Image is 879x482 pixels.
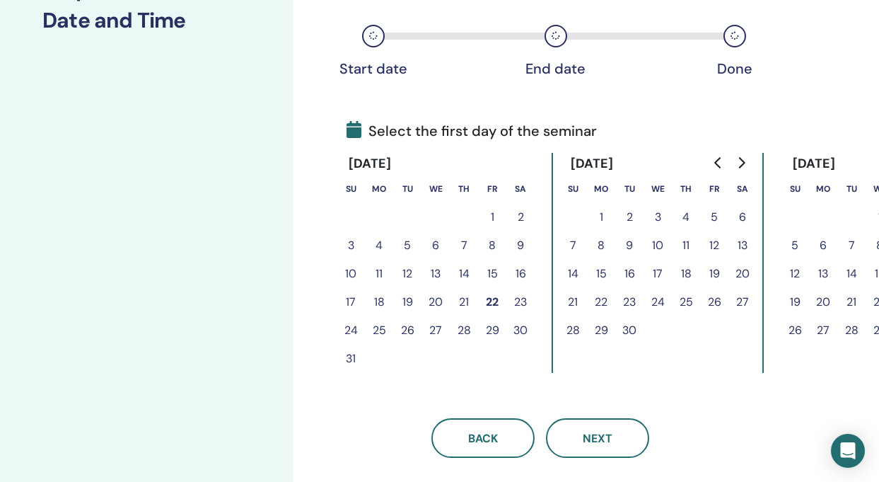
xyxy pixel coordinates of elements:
[431,418,535,458] button: Back
[587,175,615,203] th: Monday
[559,153,624,175] div: [DATE]
[644,203,672,231] button: 3
[365,316,393,345] button: 25
[781,153,846,175] div: [DATE]
[478,231,506,260] button: 8
[615,260,644,288] button: 16
[700,288,728,316] button: 26
[393,316,421,345] button: 26
[506,288,535,316] button: 23
[393,231,421,260] button: 5
[728,288,757,316] button: 27
[699,60,770,77] div: Done
[809,175,837,203] th: Monday
[450,175,478,203] th: Thursday
[587,316,615,345] button: 29
[672,260,700,288] button: 18
[587,260,615,288] button: 15
[393,260,421,288] button: 12
[393,175,421,203] th: Tuesday
[837,175,866,203] th: Tuesday
[478,288,506,316] button: 22
[559,316,587,345] button: 28
[365,288,393,316] button: 18
[700,175,728,203] th: Friday
[393,288,421,316] button: 19
[781,316,809,345] button: 26
[559,260,587,288] button: 14
[421,260,450,288] button: 13
[506,260,535,288] button: 16
[837,231,866,260] button: 7
[728,203,757,231] button: 6
[559,231,587,260] button: 7
[781,231,809,260] button: 5
[42,8,250,33] h3: Date and Time
[837,288,866,316] button: 21
[644,175,672,203] th: Wednesday
[587,203,615,231] button: 1
[506,316,535,345] button: 30
[450,316,478,345] button: 28
[644,260,672,288] button: 17
[478,203,506,231] button: 1
[338,60,409,77] div: Start date
[809,260,837,288] button: 13
[468,431,498,446] span: Back
[781,288,809,316] button: 19
[700,203,728,231] button: 5
[337,345,365,373] button: 31
[809,316,837,345] button: 27
[728,231,757,260] button: 13
[365,260,393,288] button: 11
[421,231,450,260] button: 6
[450,288,478,316] button: 21
[506,231,535,260] button: 9
[672,203,700,231] button: 4
[365,231,393,260] button: 4
[644,231,672,260] button: 10
[700,260,728,288] button: 19
[837,316,866,345] button: 28
[478,260,506,288] button: 15
[781,175,809,203] th: Sunday
[672,175,700,203] th: Thursday
[672,231,700,260] button: 11
[781,260,809,288] button: 12
[730,149,752,177] button: Go to next month
[615,316,644,345] button: 30
[615,231,644,260] button: 9
[809,288,837,316] button: 20
[337,231,365,260] button: 3
[728,175,757,203] th: Saturday
[337,316,365,345] button: 24
[506,175,535,203] th: Saturday
[837,260,866,288] button: 14
[728,260,757,288] button: 20
[644,288,672,316] button: 24
[421,175,450,203] th: Wednesday
[365,175,393,203] th: Monday
[587,288,615,316] button: 22
[450,231,478,260] button: 7
[337,288,365,316] button: 17
[615,288,644,316] button: 23
[506,203,535,231] button: 2
[559,175,587,203] th: Sunday
[478,175,506,203] th: Friday
[520,60,591,77] div: End date
[337,153,402,175] div: [DATE]
[615,175,644,203] th: Tuesday
[450,260,478,288] button: 14
[421,288,450,316] button: 20
[337,175,365,203] th: Sunday
[559,288,587,316] button: 21
[478,316,506,345] button: 29
[700,231,728,260] button: 12
[546,418,649,458] button: Next
[809,231,837,260] button: 6
[337,260,365,288] button: 10
[672,288,700,316] button: 25
[707,149,730,177] button: Go to previous month
[587,231,615,260] button: 8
